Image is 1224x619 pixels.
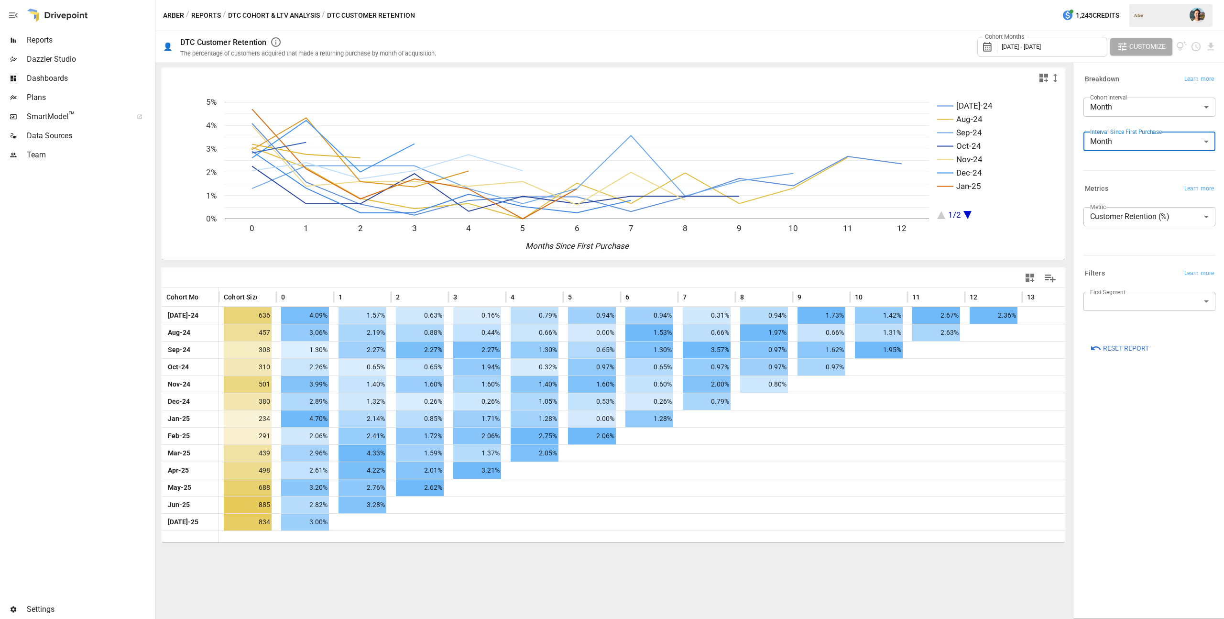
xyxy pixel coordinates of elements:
[568,342,616,358] span: 0.65%
[166,514,200,531] span: [DATE]-25
[511,307,558,324] span: 0.79%
[740,376,788,393] span: 0.80%
[224,410,272,427] span: 234
[224,479,272,496] span: 688
[166,359,190,376] span: Oct-24
[956,114,983,124] text: Aug-24
[802,290,816,304] button: Sort
[68,110,75,122] span: ™
[737,223,742,233] text: 9
[396,359,444,376] span: 0.65%
[206,97,217,107] text: 5%
[166,342,192,358] span: Sep-24
[511,428,558,444] span: 2.75%
[798,307,845,324] span: 1.73%
[224,428,272,444] span: 291
[224,376,272,393] span: 501
[630,290,644,304] button: Sort
[683,223,688,233] text: 8
[27,54,153,65] span: Dazzler Studio
[683,393,731,410] span: 0.79%
[339,410,386,427] span: 2.14%
[1027,292,1035,302] span: 13
[206,121,217,130] text: 4%
[401,290,414,304] button: Sort
[625,324,673,341] span: 1.53%
[281,292,285,302] span: 0
[573,290,586,304] button: Sort
[206,214,217,223] text: 0%
[322,10,325,22] div: /
[396,376,444,393] span: 1.60%
[339,292,342,302] span: 1
[1191,41,1202,52] button: Schedule report
[1090,288,1126,296] label: First Segment
[228,10,320,22] button: DTC Cohort & LTV Analysis
[224,359,272,376] span: 310
[224,514,272,531] span: 834
[224,497,272,513] span: 885
[453,462,501,479] span: 3.21%
[166,292,209,302] span: Cohort Month
[1184,184,1214,194] span: Learn more
[224,342,272,358] span: 308
[281,445,329,462] span: 2.96%
[568,292,572,302] span: 5
[166,324,192,341] span: Aug-24
[396,462,444,479] span: 2.01%
[166,410,191,427] span: Jan-25
[281,324,329,341] span: 3.06%
[740,292,744,302] span: 8
[855,307,903,324] span: 1.42%
[200,290,214,304] button: Sort
[897,223,907,233] text: 12
[1085,184,1108,194] h6: Metrics
[166,462,190,479] span: Apr-25
[412,223,417,233] text: 3
[625,393,673,410] span: 0.26%
[206,191,217,200] text: 1%
[740,342,788,358] span: 0.97%
[224,445,272,462] span: 439
[970,292,977,302] span: 12
[304,223,308,233] text: 1
[740,307,788,324] span: 0.94%
[27,34,153,46] span: Reports
[339,307,386,324] span: 1.57%
[625,410,673,427] span: 1.28%
[912,307,960,324] span: 2.67%
[166,376,192,393] span: Nov-24
[948,210,961,220] text: 1/2
[798,292,801,302] span: 9
[396,342,444,358] span: 2.27%
[629,223,634,233] text: 7
[625,307,673,324] span: 0.94%
[27,111,126,122] span: SmartModel
[162,88,1065,260] div: A chart.
[224,324,272,341] span: 457
[788,223,798,233] text: 10
[568,359,616,376] span: 0.97%
[1002,43,1041,50] span: [DATE] - [DATE]
[1036,290,1049,304] button: Sort
[343,290,357,304] button: Sort
[339,462,386,479] span: 4.22%
[281,359,329,376] span: 2.26%
[1184,75,1214,84] span: Learn more
[855,292,863,302] span: 10
[515,290,529,304] button: Sort
[224,393,272,410] span: 380
[1058,7,1123,24] button: 1,245Credits
[339,324,386,341] span: 2.19%
[740,359,788,376] span: 0.97%
[1083,132,1215,151] div: Month
[683,307,731,324] span: 0.31%
[453,307,501,324] span: 0.16%
[186,10,189,22] div: /
[339,376,386,393] span: 1.40%
[466,223,471,233] text: 4
[956,141,981,151] text: Oct-24
[396,428,444,444] span: 1.72%
[250,223,254,233] text: 0
[281,307,329,324] span: 4.09%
